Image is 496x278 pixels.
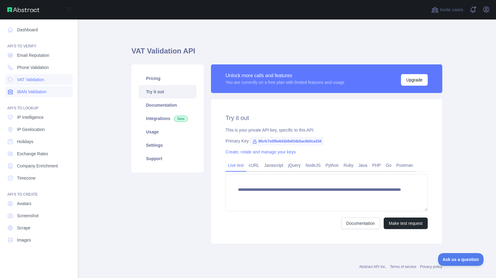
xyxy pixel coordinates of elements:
a: Terms of service [390,265,416,269]
a: Scrape [5,222,73,233]
span: Screenshot [17,213,39,219]
a: Screenshot [5,210,73,221]
div: Primary Key: [226,138,428,144]
a: PHP [370,160,383,170]
a: Documentation [139,98,196,112]
div: API'S TO CREATE [5,185,73,197]
span: Timezone [17,175,36,181]
a: Go [383,160,394,170]
div: Unlock more calls and features [226,72,345,79]
a: Ruby [341,160,356,170]
img: Abstract API [7,7,39,12]
span: IP Geolocation [17,126,45,132]
a: Usage [139,125,196,139]
a: IP Intelligence [5,112,73,123]
a: VAT Validation [5,74,73,85]
span: IBAN Validation [17,89,46,95]
a: Pricing [139,72,196,85]
button: Invite users [430,5,464,15]
a: jQuery [286,160,303,170]
span: Invite users [440,6,463,13]
iframe: Toggle Customer Support [438,253,484,266]
a: Exchange Rates [5,148,73,159]
a: Phone Validation [5,62,73,73]
span: Avatars [17,201,31,207]
a: Live test [226,160,246,170]
span: New [174,116,188,122]
div: This is your private API key, specific to this API. [226,127,428,133]
a: Dashboard [5,24,73,35]
a: Abstract API Inc. [359,265,386,269]
span: VAT Validation [17,77,44,83]
a: Privacy policy [420,265,442,269]
a: Email Reputation [5,50,73,61]
a: IP Geolocation [5,124,73,135]
a: Images [5,235,73,245]
span: Email Reputation [17,52,49,58]
a: NodeJS [303,160,323,170]
a: Try it out [139,85,196,98]
a: Settings [139,139,196,152]
span: 90cfc7e0f5e643bfb834b5ac8b0ca334 [250,137,324,146]
a: Support [139,152,196,165]
a: Create, rotate and manage your keys [226,149,296,154]
a: Javascript [262,160,286,170]
div: You are currently on a free plan with limited features and usage [226,79,345,85]
div: API'S TO LOOKUP [5,98,73,111]
a: Company Enrichment [5,160,73,171]
a: Python [323,160,341,170]
h2: Try it out [226,114,428,122]
span: Phone Validation [17,64,49,70]
a: cURL [246,160,262,170]
div: API'S TO VERIFY [5,36,73,49]
span: Exchange Rates [17,151,48,157]
a: Holidays [5,136,73,147]
a: Avatars [5,198,73,209]
span: Images [17,237,31,243]
span: Company Enrichment [17,163,58,169]
a: Java [356,160,370,170]
span: IP Intelligence [17,114,44,120]
a: Integrations New [139,112,196,125]
a: Documentation [341,218,380,229]
span: Holidays [17,139,33,145]
a: Postman [394,160,416,170]
span: Scrape [17,225,30,231]
a: IBAN Validation [5,86,73,97]
a: Timezone [5,173,73,184]
button: Make test request [384,218,428,229]
button: Upgrade [401,74,428,86]
h1: VAT Validation API [131,46,442,61]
